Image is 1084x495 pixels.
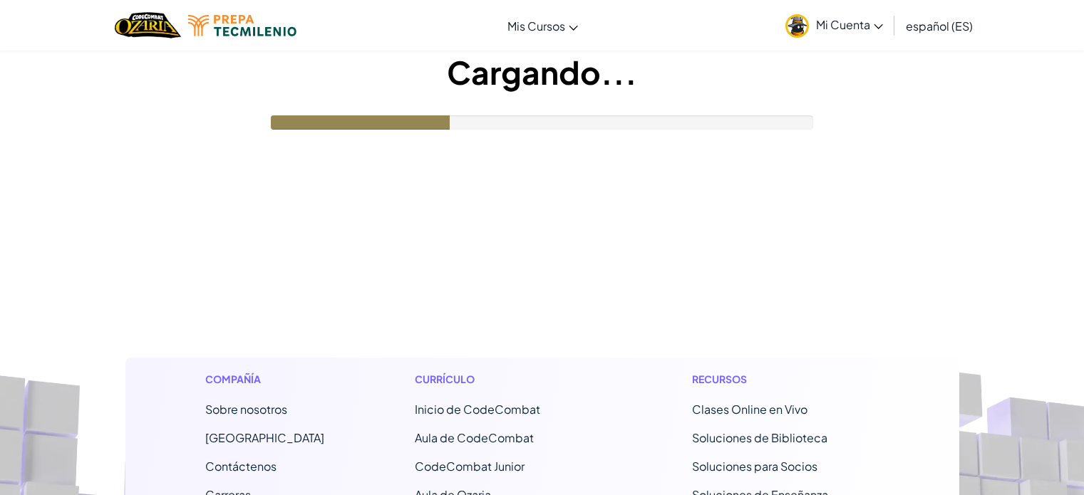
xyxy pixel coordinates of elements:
a: CodeCombat Junior [415,459,525,474]
span: Inicio de CodeCombat [415,402,540,417]
h1: Currículo [415,372,602,387]
h1: Recursos [692,372,879,387]
span: español (ES) [906,19,973,33]
a: Mi Cuenta [778,3,890,48]
img: Tecmilenio logo [188,15,296,36]
a: [GEOGRAPHIC_DATA] [205,430,324,445]
a: Soluciones para Socios [692,459,817,474]
img: avatar [785,14,809,38]
a: Clases Online en Vivo [692,402,807,417]
a: español (ES) [899,6,980,45]
a: Mis Cursos [500,6,585,45]
h1: Compañía [205,372,324,387]
a: Aula de CodeCombat [415,430,534,445]
a: Ozaria by CodeCombat logo [115,11,181,40]
a: Soluciones de Biblioteca [692,430,827,445]
span: Mis Cursos [507,19,565,33]
a: Sobre nosotros [205,402,287,417]
span: Contáctenos [205,459,277,474]
span: Mi Cuenta [816,17,883,32]
img: Home [115,11,181,40]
